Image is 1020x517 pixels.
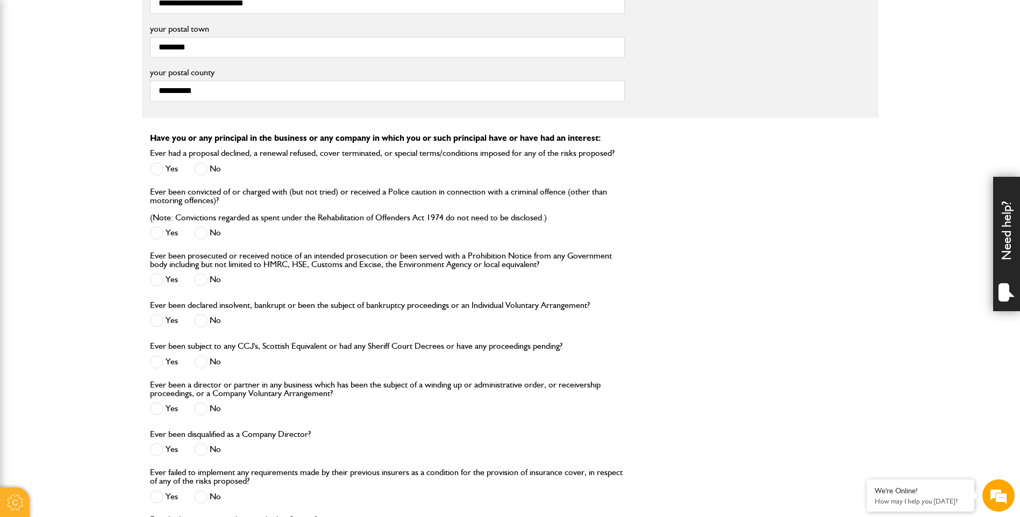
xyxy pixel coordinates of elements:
input: Enter your last name [14,99,196,123]
label: No [194,226,221,240]
img: d_20077148190_company_1631870298795_20077148190 [18,60,45,75]
label: No [194,443,221,456]
label: No [194,490,221,504]
label: Yes [150,490,178,504]
label: your postal county [150,68,625,77]
div: We're Online! [875,486,966,496]
label: Ever been convicted of or charged with (but not tried) or received a Police caution in connection... [150,188,625,222]
label: Yes [150,443,178,456]
label: Ever been prosecuted or received notice of an intended prosecution or been served with a Prohibit... [150,252,625,269]
label: No [194,314,221,327]
label: No [194,162,221,176]
div: Chat with us now [56,60,181,74]
label: No [194,355,221,369]
input: Enter your email address [14,131,196,155]
input: Enter your phone number [14,163,196,186]
label: Ever been a director or partner in any business which has been the subject of a winding up or adm... [150,380,625,398]
label: Ever been declared insolvent, bankrupt or been the subject of bankruptcy proceedings or an Indivi... [150,301,590,310]
label: No [194,273,221,286]
label: Yes [150,402,178,415]
label: Ever failed to implement any requirements made by their previous insurers as a condition for the ... [150,468,625,485]
label: Ever been disqualified as a Company Director? [150,430,311,439]
div: Minimize live chat window [176,5,202,31]
label: No [194,402,221,415]
label: Yes [150,162,178,176]
textarea: Type your message and hit 'Enter' [14,195,196,322]
label: your postal town [150,25,625,33]
label: Ever had a proposal declined, a renewal refused, cover terminated, or special terms/conditions im... [150,149,615,157]
p: How may I help you today? [875,497,966,505]
em: Start Chat [146,331,195,346]
div: Need help? [993,177,1020,311]
label: Yes [150,314,178,327]
label: Yes [150,226,178,240]
label: Ever been subject to any CCJ's, Scottish Equivalent or had any Sheriff Court Decrees or have any ... [150,342,562,350]
label: Yes [150,355,178,369]
label: Yes [150,273,178,286]
p: Have you or any principal in the business or any company in which you or such principal have or h... [150,134,871,142]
